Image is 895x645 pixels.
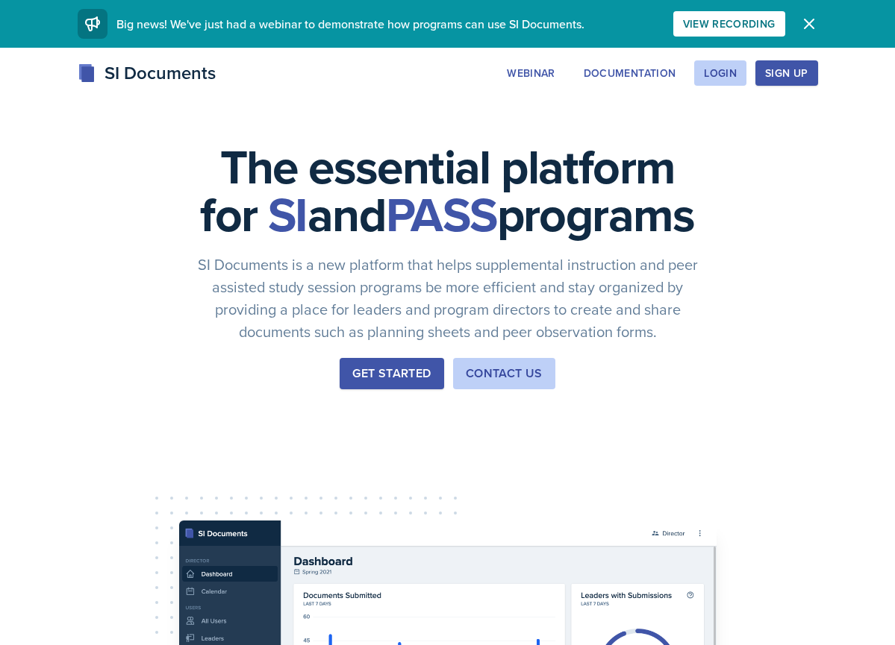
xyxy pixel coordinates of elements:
div: SI Documents [78,60,216,86]
span: Big news! We've just had a webinar to demonstrate how programs can use SI Documents. [116,16,584,32]
div: Sign Up [765,67,808,79]
div: Documentation [584,67,676,79]
div: Webinar [507,67,555,79]
button: Sign Up [755,60,817,86]
div: Login [704,67,737,79]
div: View Recording [683,18,776,30]
button: View Recording [673,11,785,37]
button: Documentation [574,60,686,86]
div: Contact Us [466,365,543,383]
button: Get Started [340,358,443,389]
button: Login [694,60,746,86]
button: Contact Us [453,358,555,389]
div: Get Started [352,365,431,383]
button: Webinar [497,60,564,86]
